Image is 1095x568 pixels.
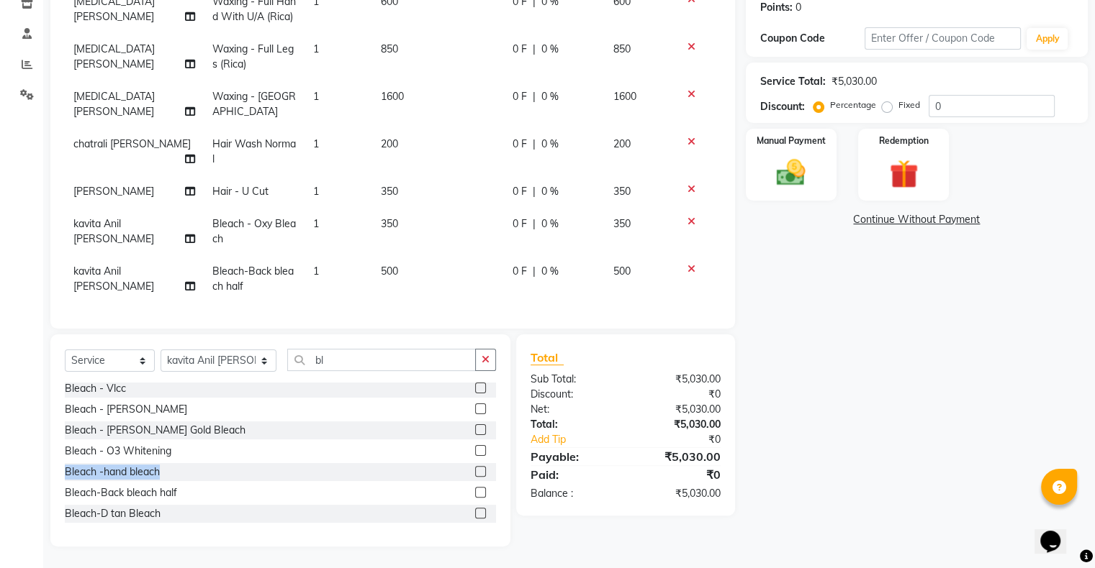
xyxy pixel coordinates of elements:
img: _gift.svg [880,156,927,192]
div: ₹5,030.00 [626,486,731,501]
span: Hair - U Cut [212,185,268,198]
div: Discount: [760,99,805,114]
span: Bleach-Back bleach half [212,265,293,293]
span: Waxing - [GEOGRAPHIC_DATA] [212,90,295,118]
div: ₹5,030.00 [626,402,731,417]
label: Fixed [898,99,920,111]
span: 0 F [513,216,527,232]
span: Bleach - Oxy Bleach [212,217,295,245]
div: Discount: [520,387,626,402]
span: 1 [313,217,319,230]
span: 200 [613,137,631,150]
input: Search or Scan [287,349,476,371]
span: 0 % [541,216,559,232]
span: Total [531,350,564,365]
a: Add Tip [520,432,643,447]
div: ₹5,030.00 [626,417,731,432]
div: Total: [520,417,626,432]
span: 1 [313,42,319,55]
span: 0 % [541,42,559,57]
span: 0 % [541,89,559,104]
span: kavita Anil [PERSON_NAME] [73,217,154,245]
div: Bleach - Vlcc [65,381,126,396]
span: 1600 [613,90,636,103]
span: 0 F [513,264,527,279]
span: 1600 [381,90,404,103]
span: 0 % [541,184,559,199]
div: Coupon Code [760,31,865,46]
div: ₹0 [626,466,731,483]
span: | [533,216,536,232]
button: Apply [1027,28,1068,50]
span: 1 [313,137,319,150]
div: Payable: [520,448,626,465]
div: Service Total: [760,74,826,89]
span: 350 [613,185,631,198]
div: Bleach -hand bleach [65,464,160,480]
div: Balance : [520,486,626,501]
span: 0 F [513,137,527,152]
span: [MEDICAL_DATA][PERSON_NAME] [73,90,155,118]
div: ₹0 [643,432,731,447]
div: Bleach - O3 Whitening [65,444,171,459]
span: 850 [613,42,631,55]
label: Redemption [879,134,929,147]
span: 0 F [513,89,527,104]
span: Waxing - Full Legs (Rica) [212,42,293,70]
span: 0 F [513,42,527,57]
div: ₹5,030.00 [832,74,877,89]
span: kavita Anil [PERSON_NAME] [73,265,154,293]
span: 500 [381,265,398,278]
label: Percentage [830,99,876,111]
span: 850 [381,42,398,55]
img: _cash.svg [767,156,814,189]
span: | [533,264,536,279]
span: 0 F [513,184,527,199]
span: 0 % [541,137,559,152]
div: Bleach - [PERSON_NAME] Gold Bleach [65,423,245,438]
span: 200 [381,137,398,150]
span: 1 [313,265,319,278]
div: Bleach - [PERSON_NAME] [65,402,187,417]
span: | [533,184,536,199]
span: Hair Wash Normal [212,137,295,165]
div: Bleach-Back bleach half [65,485,177,500]
span: | [533,137,536,152]
span: 1 [313,185,319,198]
span: | [533,42,536,57]
label: Manual Payment [757,134,826,147]
span: 1 [313,90,319,103]
span: chatrali [PERSON_NAME] [73,137,191,150]
div: ₹5,030.00 [626,448,731,465]
span: [MEDICAL_DATA][PERSON_NAME] [73,42,155,70]
span: 500 [613,265,631,278]
span: 350 [381,217,398,230]
a: Continue Without Payment [749,212,1085,227]
div: Paid: [520,466,626,483]
div: Sub Total: [520,372,626,387]
span: 0 % [541,264,559,279]
span: | [533,89,536,104]
iframe: chat widget [1035,510,1081,554]
div: ₹5,030.00 [626,372,731,387]
span: [PERSON_NAME] [73,185,154,198]
div: Net: [520,402,626,417]
span: 350 [381,185,398,198]
input: Enter Offer / Coupon Code [865,27,1022,50]
div: Bleach-D tan Bleach [65,506,161,521]
div: ₹0 [626,387,731,402]
span: 350 [613,217,631,230]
